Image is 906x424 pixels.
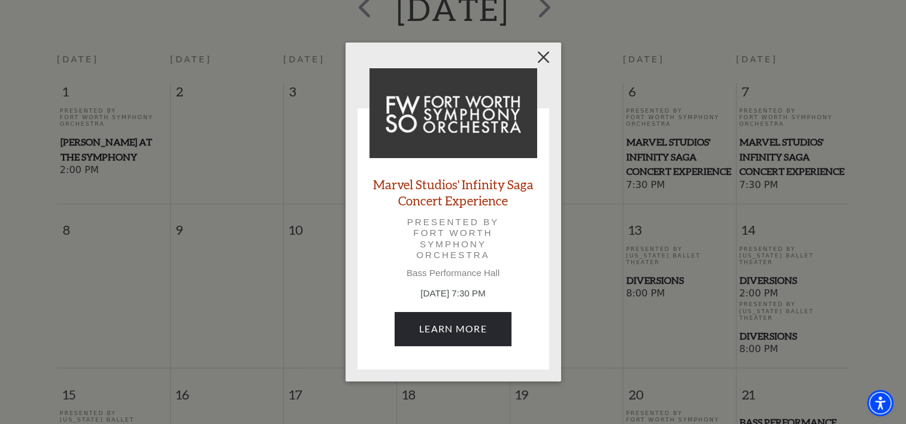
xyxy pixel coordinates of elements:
[369,268,537,278] p: Bass Performance Hall
[395,312,511,346] a: March 6, 7:30 PM Learn More
[867,390,893,416] div: Accessibility Menu
[386,217,520,261] p: Presented by Fort Worth Symphony Orchestra
[532,46,554,69] button: Close
[369,176,537,208] a: Marvel Studios' Infinity Saga Concert Experience
[369,287,537,301] p: [DATE] 7:30 PM
[369,68,537,158] img: Marvel Studios' Infinity Saga Concert Experience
